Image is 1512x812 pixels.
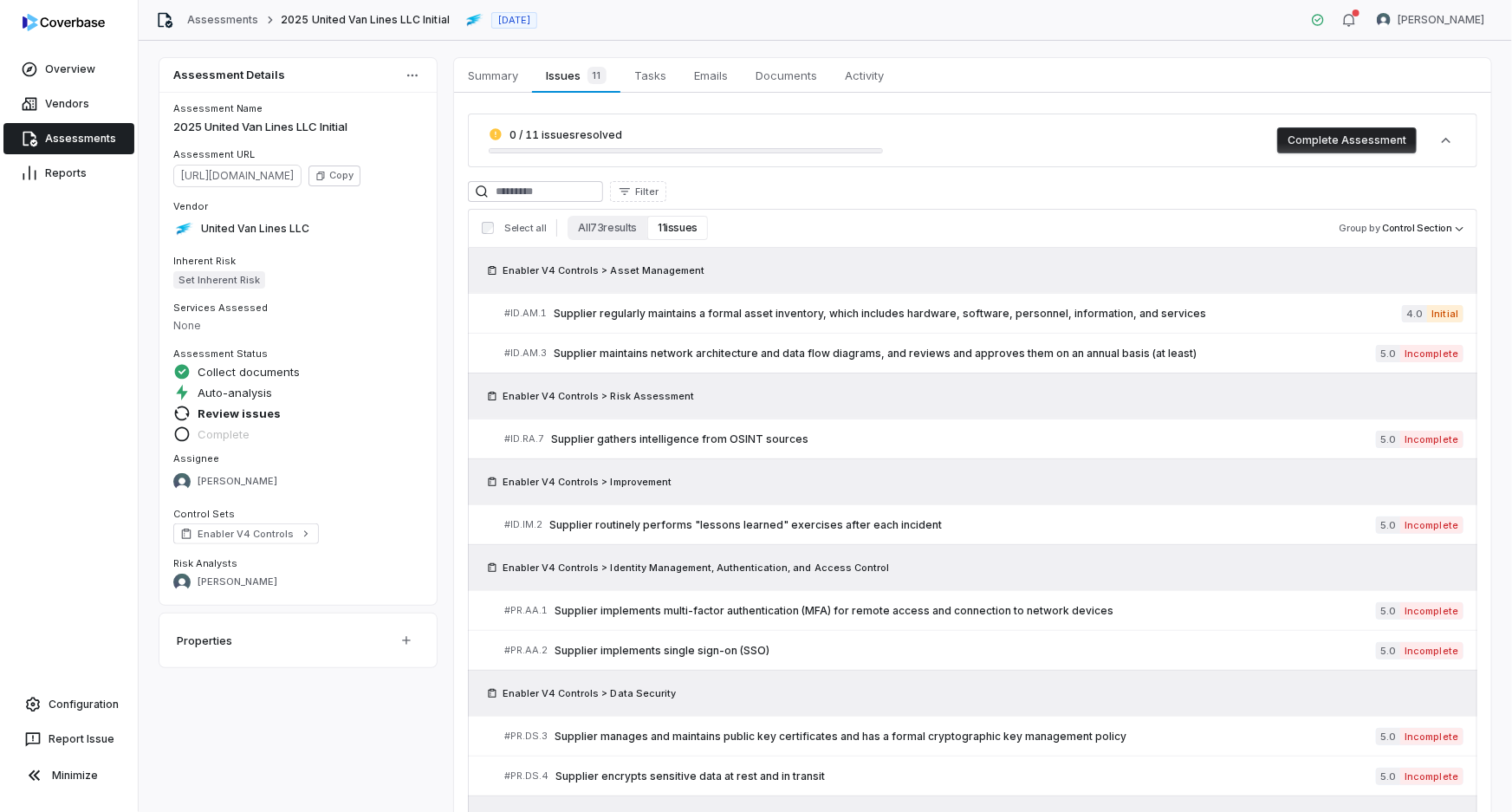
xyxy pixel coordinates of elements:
[504,717,1463,756] a: #PR.DS.3Supplier manages and maintains public key certificates and has a formal cryptographic key...
[1366,7,1495,33] button: Chadd Myers avatar[PERSON_NAME]
[555,604,1376,618] span: Supplier implements multi-factor authentication (MFA) for remote access and connection to network...
[503,263,704,277] span: Enabler V4 Controls > Asset Management
[482,222,494,234] input: Select all
[198,406,281,421] span: Review issues
[555,644,1376,658] span: Supplier implements single sign-on (SSO)
[201,222,309,236] span: United Van Lines LLC
[1400,728,1463,745] span: Incomplete
[509,128,622,141] span: 0 / 11 issues resolved
[1402,305,1427,322] span: 4.0
[504,222,546,235] span: Select all
[173,102,263,114] span: Assessment Name
[173,348,268,360] span: Assessment Status
[281,13,449,27] span: 2025 United Van Lines LLC Initial
[1376,768,1400,785] span: 5.0
[1377,13,1391,27] img: Chadd Myers avatar
[504,757,1463,796] a: #PR.DS.4Supplier encrypts sensitive data at rest and in transit5.0Incomplete
[504,730,548,743] span: # PR.DS.3
[504,591,1463,630] a: #PR.AA.1Supplier implements multi-factor authentication (MFA) for remote access and connection to...
[198,364,300,380] span: Collect documents
[23,14,105,31] img: logo-D7KZi-bG.svg
[504,294,1463,333] a: #ID.AM.1Supplier regularly maintains a formal asset inventory, which includes hardware, software,...
[173,508,235,520] span: Control Sets
[504,432,544,445] span: # ID.RA.7
[187,13,258,27] a: Assessments
[551,432,1376,446] span: Supplier gathers intelligence from OSINT sources
[555,770,1376,783] span: Supplier encrypts sensitive data at rest and in transit
[1400,642,1463,659] span: Incomplete
[504,518,542,531] span: # ID.IM.2
[3,88,134,120] a: Vendors
[503,561,889,575] span: Enabler V4 Controls > Identity Management, Authentication, and Access Control
[504,334,1463,373] a: #ID.AM.3Supplier maintains network architecture and data flow diagrams, and reviews and approves ...
[173,557,237,569] span: Risk Analysts
[504,347,547,360] span: # ID.AM.3
[554,347,1376,361] span: Supplier maintains network architecture and data flow diagrams, and reviews and approves them on ...
[647,216,708,240] button: 11 issues
[198,575,277,588] span: [PERSON_NAME]
[504,770,548,783] span: # PR.DS.4
[504,631,1463,670] a: #PR.AA.2Supplier implements single sign-on (SSO)5.0Incomplete
[587,67,607,84] span: 11
[1277,127,1417,153] button: Complete Assessment
[504,644,548,657] span: # PR.AA.2
[1400,768,1463,785] span: Incomplete
[1400,516,1463,534] span: Incomplete
[1400,431,1463,448] span: Incomplete
[168,211,315,247] button: https://unitedvanlines.com/United Van Lines LLC
[1376,642,1400,659] span: 5.0
[503,686,676,700] span: Enabler V4 Controls > Data Security
[1340,222,1380,234] span: Group by
[503,475,672,489] span: Enabler V4 Controls > Improvement
[173,119,423,136] p: 2025 United Van Lines LLC Initial
[687,64,735,87] span: Emails
[635,185,659,198] span: Filter
[1400,602,1463,620] span: Incomplete
[504,307,547,320] span: # ID.AM.1
[3,158,134,189] a: Reports
[173,271,265,289] span: Set Inherent Risk
[198,426,250,442] span: Complete
[173,165,302,187] span: https://dashboard.coverbase.app/assessments/cbqsrw_bbb0c9b5deb34beaa32778ef71f0ae71
[549,518,1376,532] span: Supplier routinely performs "lessons learned" exercises after each incident
[1398,13,1484,27] span: [PERSON_NAME]
[1400,345,1463,362] span: Incomplete
[1376,602,1400,620] span: 5.0
[308,166,360,186] button: Copy
[504,604,548,617] span: # PR.AA.1
[173,574,191,591] img: Chadd Myers avatar
[7,689,131,720] a: Configuration
[539,63,613,88] span: Issues
[461,64,525,87] span: Summary
[555,730,1376,744] span: Supplier manages and maintains public key certificates and has a formal cryptographic key managem...
[173,319,201,332] span: None
[1376,728,1400,745] span: 5.0
[7,758,131,793] button: Minimize
[498,14,530,27] span: [DATE]
[7,724,131,755] button: Report Issue
[173,200,208,212] span: Vendor
[504,505,1463,544] a: #ID.IM.2Supplier routinely performs "lessons learned" exercises after each incident5.0Incomplete
[568,216,647,240] button: All 73 results
[1376,345,1400,362] span: 5.0
[503,389,694,403] span: Enabler V4 Controls > Risk Assessment
[198,385,272,400] span: Auto-analysis
[838,64,891,87] span: Activity
[610,181,666,202] button: Filter
[3,54,134,85] a: Overview
[1427,305,1463,322] span: Initial
[173,69,285,81] span: Assessment Details
[173,255,236,267] span: Inherent Risk
[554,307,1402,321] span: Supplier regularly maintains a formal asset inventory, which includes hardware, software, personn...
[749,64,824,87] span: Documents
[173,148,255,160] span: Assessment URL
[1376,431,1400,448] span: 5.0
[504,419,1463,458] a: #ID.RA.7Supplier gathers intelligence from OSINT sources5.0Incomplete
[173,302,268,314] span: Services Assessed
[173,523,319,544] a: Enabler V4 Controls
[3,123,134,154] a: Assessments
[173,452,219,464] span: Assignee
[198,527,295,541] span: Enabler V4 Controls
[1376,516,1400,534] span: 5.0
[627,64,673,87] span: Tasks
